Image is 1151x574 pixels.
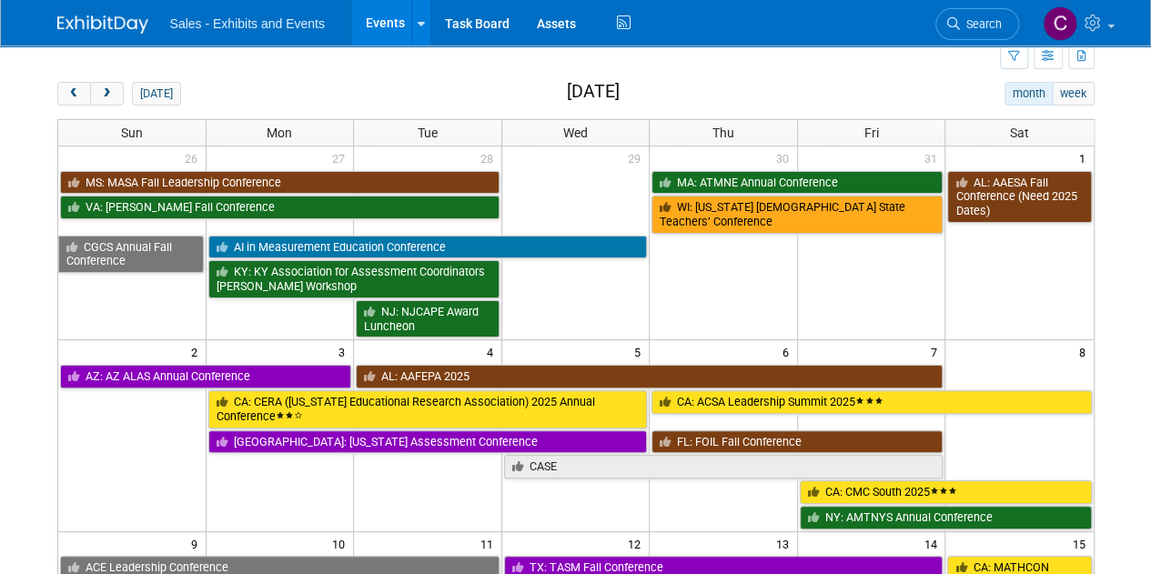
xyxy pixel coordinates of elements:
[1043,6,1077,41] img: Christine Lurz
[1077,146,1094,169] span: 1
[90,82,124,106] button: next
[566,82,619,102] h2: [DATE]
[1005,82,1053,106] button: month
[189,340,206,363] span: 2
[479,532,501,555] span: 11
[208,430,648,454] a: [GEOGRAPHIC_DATA]: [US_STATE] Assessment Conference
[58,236,204,273] a: CGCS Annual Fall Conference
[1077,340,1094,363] span: 8
[60,365,352,388] a: AZ: AZ ALAS Annual Conference
[60,196,500,219] a: VA: [PERSON_NAME] Fall Conference
[356,365,943,388] a: AL: AAFEPA 2025
[935,8,1019,40] a: Search
[651,430,943,454] a: FL: FOIL Fall Conference
[712,126,734,140] span: Thu
[57,82,91,106] button: prev
[651,196,943,233] a: WI: [US_STATE] [DEMOGRAPHIC_DATA] State Teachers’ Conference
[183,146,206,169] span: 26
[208,236,648,259] a: AI in Measurement Education Conference
[928,340,944,363] span: 7
[60,171,500,195] a: MS: MASA Fall Leadership Conference
[947,171,1091,223] a: AL: AAESA Fall Conference (Need 2025 Dates)
[337,340,353,363] span: 3
[504,455,944,478] a: CASE
[800,506,1092,529] a: NY: AMTNYS Annual Conference
[57,15,148,34] img: ExhibitDay
[121,126,143,140] span: Sun
[864,126,879,140] span: Fri
[651,171,943,195] a: MA: ATMNE Annual Conference
[330,146,353,169] span: 27
[356,300,500,337] a: NJ: NJCAPE Award Luncheon
[485,340,501,363] span: 4
[626,146,649,169] span: 29
[189,532,206,555] span: 9
[651,390,1091,414] a: CA: ACSA Leadership Summit 2025
[267,126,292,140] span: Mon
[418,126,438,140] span: Tue
[479,146,501,169] span: 28
[330,532,353,555] span: 10
[170,16,325,31] span: Sales - Exhibits and Events
[1052,82,1094,106] button: week
[774,532,797,555] span: 13
[563,126,588,140] span: Wed
[922,532,944,555] span: 14
[800,480,1092,504] a: CA: CMC South 2025
[1010,126,1029,140] span: Sat
[922,146,944,169] span: 31
[632,340,649,363] span: 5
[960,17,1002,31] span: Search
[1071,532,1094,555] span: 15
[208,390,648,428] a: CA: CERA ([US_STATE] Educational Research Association) 2025 Annual Conference
[208,260,500,297] a: KY: KY Association for Assessment Coordinators [PERSON_NAME] Workshop
[781,340,797,363] span: 6
[132,82,180,106] button: [DATE]
[626,532,649,555] span: 12
[774,146,797,169] span: 30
